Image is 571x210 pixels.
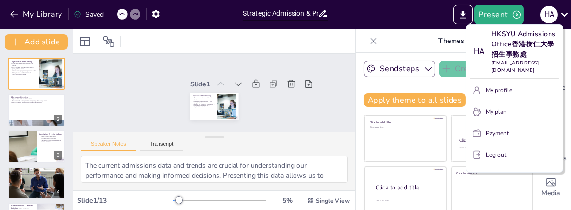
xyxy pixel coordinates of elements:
[470,43,488,61] div: H A
[470,104,559,120] button: My plan
[470,126,559,141] button: Payment
[486,107,507,116] p: My plan
[470,147,559,163] button: Log out
[486,150,506,159] p: Log out
[486,86,512,95] p: My profile
[470,83,559,98] button: My profile
[492,60,559,74] p: [EMAIL_ADDRESS][DOMAIN_NAME]
[486,129,509,138] p: Payment
[492,29,559,60] p: HKSYU Admissions Office香港樹仁大學招生事務處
